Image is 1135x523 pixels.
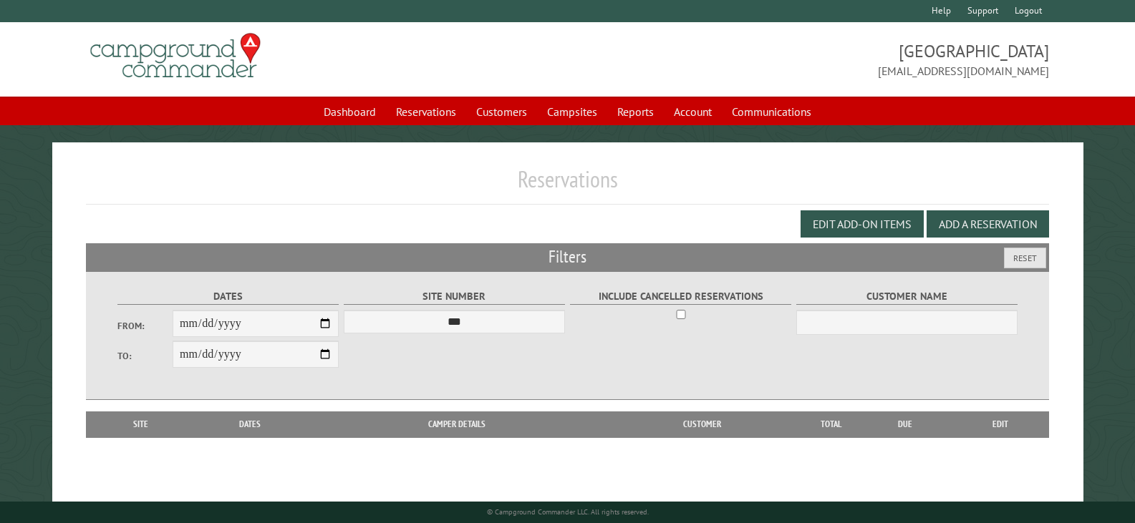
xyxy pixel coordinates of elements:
[951,411,1049,437] th: Edit
[387,98,465,125] a: Reservations
[117,319,173,333] label: From:
[344,288,566,305] label: Site Number
[487,507,649,517] small: © Campground Commander LLC. All rights reserved.
[927,210,1049,238] button: Add a Reservation
[315,98,385,125] a: Dashboard
[93,411,188,437] th: Site
[86,165,1049,205] h1: Reservations
[538,98,606,125] a: Campsites
[468,98,536,125] a: Customers
[86,28,265,84] img: Campground Commander
[568,39,1049,79] span: [GEOGRAPHIC_DATA] [EMAIL_ADDRESS][DOMAIN_NAME]
[859,411,951,437] th: Due
[602,411,803,437] th: Customer
[723,98,820,125] a: Communications
[665,98,720,125] a: Account
[188,411,312,437] th: Dates
[1004,248,1046,268] button: Reset
[117,288,339,305] label: Dates
[86,243,1049,270] h2: Filters
[796,288,1018,305] label: Customer Name
[609,98,662,125] a: Reports
[801,210,924,238] button: Edit Add-on Items
[570,288,792,305] label: Include Cancelled Reservations
[802,411,859,437] th: Total
[312,411,602,437] th: Camper Details
[117,349,173,363] label: To:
